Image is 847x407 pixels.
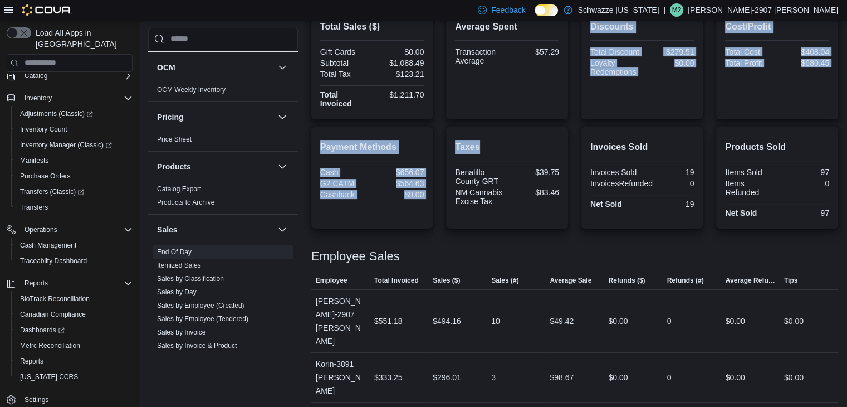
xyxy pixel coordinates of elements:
div: $0.00 [784,314,804,328]
a: Adjustments (Classic) [16,107,97,120]
button: Sales [276,223,289,236]
div: 0 [780,179,829,188]
div: $551.18 [374,314,403,328]
h2: Total Sales ($) [320,20,424,33]
span: Dashboards [16,323,133,337]
span: Reports [16,355,133,368]
span: Sales by Day [157,288,197,297]
h2: Products Sold [725,140,829,154]
div: Total Cost [725,47,775,56]
h2: Invoices Sold [590,140,694,154]
span: Cash Management [16,239,133,252]
span: Sales by Employee (Tendered) [157,314,248,323]
div: Total Discount [590,47,640,56]
div: $9.00 [374,190,424,199]
a: Sales by Employee (Tendered) [157,315,248,323]
p: Schwazze [US_STATE] [578,3,659,17]
button: OCM [276,61,289,74]
span: Operations [25,225,57,234]
div: $564.63 [374,179,424,188]
a: End Of Day [157,248,192,256]
span: Sales by Invoice & Product [157,341,237,350]
div: Transaction Average [455,47,505,65]
span: Transfers (Classic) [20,187,84,196]
img: Cova [22,4,72,16]
span: Inventory [25,94,52,103]
span: Canadian Compliance [16,308,133,321]
span: Manifests [16,154,133,167]
a: Dashboards [11,322,137,338]
button: Manifests [11,153,137,168]
button: Canadian Compliance [11,307,137,322]
button: Products [157,161,273,172]
h2: Cost/Profit [725,20,829,33]
span: Purchase Orders [20,172,71,181]
span: Transfers [16,201,133,214]
input: Dark Mode [535,4,558,16]
span: Transfers (Classic) [16,185,133,198]
a: Metrc Reconciliation [16,339,85,352]
span: Reports [20,357,43,366]
div: InvoicesRefunded [590,179,653,188]
h3: Products [157,161,191,172]
button: Metrc Reconciliation [11,338,137,353]
button: Inventory Count [11,122,137,137]
a: OCM Weekly Inventory [157,86,226,94]
div: $656.07 [374,168,424,177]
span: Itemized Sales [157,261,201,270]
div: [PERSON_NAME]-2907 [PERSON_NAME] [311,290,370,352]
span: Average Sale [550,276,591,285]
div: 97 [780,168,829,177]
span: Inventory Manager (Classic) [16,138,133,152]
div: $57.29 [510,47,559,56]
h2: Taxes [455,140,559,154]
div: $296.01 [433,371,461,384]
div: Benalillo County GRT [455,168,505,186]
a: Itemized Sales [157,261,201,269]
button: Sales [157,224,273,235]
a: Cash Management [16,239,81,252]
div: $0.00 [374,47,424,56]
span: Sales by Employee (Created) [157,301,244,310]
span: Settings [25,395,48,404]
span: Refunds (#) [667,276,704,285]
a: Reports [16,355,48,368]
a: Inventory Manager (Classic) [11,137,137,153]
button: Products [276,160,289,173]
a: Adjustments (Classic) [11,106,137,122]
div: $0.00 [644,59,694,67]
a: Sales by Employee (Created) [157,302,244,309]
h2: Average Spent [455,20,559,33]
h3: OCM [157,62,175,73]
span: Sales by Invoice [157,328,205,337]
span: Total Invoiced [374,276,419,285]
a: Price Sheet [157,135,192,143]
p: | [663,3,665,17]
span: Manifests [20,156,48,165]
strong: Net Sold [590,200,622,209]
div: Invoices Sold [590,168,640,177]
span: Tips [784,276,797,285]
button: Catalog [2,68,137,84]
span: BioTrack Reconciliation [16,292,133,306]
div: $123.21 [374,70,424,79]
div: $0.00 [608,314,628,328]
div: -$279.51 [644,47,694,56]
h2: Discounts [590,20,694,33]
div: $0.00 [726,314,745,328]
h2: Payment Methods [320,140,424,154]
button: Reports [11,353,137,369]
button: Pricing [157,112,273,123]
a: Products to Archive [157,198,214,206]
div: $83.46 [510,188,559,197]
div: $1,088.49 [374,59,424,67]
div: 19 [644,168,694,177]
a: Inventory Manager (Classic) [16,138,116,152]
span: Reports [25,279,48,288]
div: $39.75 [510,168,559,177]
div: Cashback [320,190,370,199]
a: [US_STATE] CCRS [16,370,82,384]
div: 10 [491,314,500,328]
span: Metrc Reconciliation [16,339,133,352]
span: Purchase Orders [16,169,133,183]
